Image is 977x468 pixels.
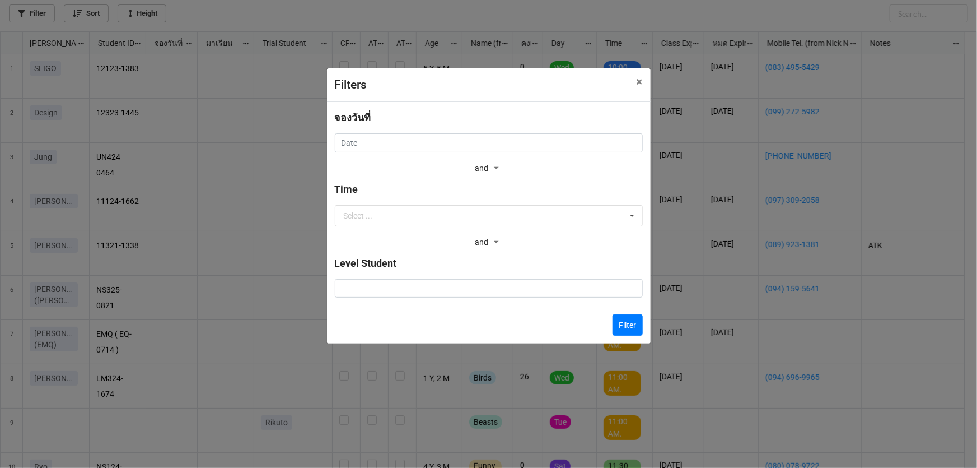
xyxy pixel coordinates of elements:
span: × [637,75,643,89]
label: Time [335,182,358,197]
input: Date [335,133,643,152]
div: Filters [335,76,612,94]
button: Filter [613,314,643,336]
label: Level Student [335,256,397,271]
label: จองวันที่ [335,110,371,126]
div: and [475,160,502,177]
div: and [475,234,502,251]
div: Select ... [344,212,373,220]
